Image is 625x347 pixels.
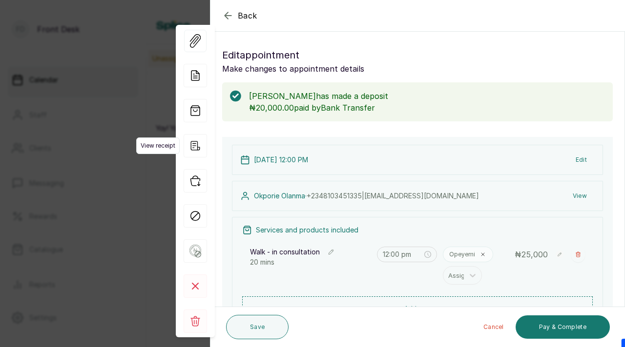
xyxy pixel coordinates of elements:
[568,151,595,169] button: Edit
[476,315,512,339] button: Cancel
[565,187,595,205] button: View
[256,225,358,235] p: Services and products included
[222,63,613,75] p: Make changes to appointment details
[242,296,593,321] button: Add new
[226,315,289,339] button: Save
[254,191,479,201] p: Okporie Olanma ·
[383,249,423,260] input: Select time
[307,192,479,200] span: +234 8103451335 | [EMAIL_ADDRESS][DOMAIN_NAME]
[222,10,257,21] button: Back
[136,137,180,154] span: View receipt
[521,250,548,259] span: 25,000
[516,315,610,339] button: Pay & Complete
[449,251,475,258] p: Opeyemi
[222,47,299,63] span: Edit appointment
[254,155,308,165] p: [DATE] 12:00 PM
[249,102,605,114] p: ₦20,000.00 paid by Bank Transfer
[250,257,371,267] p: 20 mins
[250,247,320,257] p: Walk - in consultation
[249,90,605,102] p: [PERSON_NAME] has made a deposit
[238,10,257,21] span: Back
[184,134,207,157] div: View receipt
[515,249,548,260] p: ₦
